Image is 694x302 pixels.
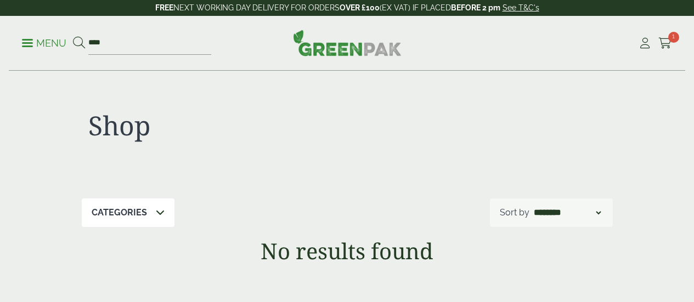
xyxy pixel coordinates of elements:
[658,38,672,49] i: Cart
[451,3,500,12] strong: BEFORE 2 pm
[22,37,66,48] a: Menu
[88,110,341,141] h1: Shop
[658,35,672,52] a: 1
[500,206,529,219] p: Sort by
[22,37,66,50] p: Menu
[532,206,603,219] select: Shop order
[293,30,402,56] img: GreenPak Supplies
[340,3,380,12] strong: OVER £100
[155,3,173,12] strong: FREE
[503,3,539,12] a: See T&C's
[52,238,642,264] h1: No results found
[638,38,652,49] i: My Account
[668,32,679,43] span: 1
[92,206,147,219] p: Categories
